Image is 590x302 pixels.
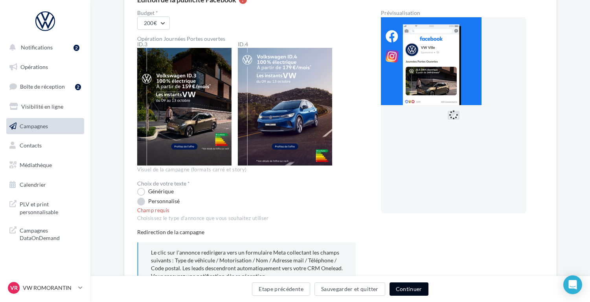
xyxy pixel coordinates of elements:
div: 2 [74,45,79,51]
div: Prévisualisation [381,10,544,16]
label: Générique [137,188,174,196]
img: operation-preview [381,17,482,105]
div: Choisissez le type d'annonce que vous souhaitez utiliser [137,215,356,222]
img: ID.4 [238,48,332,166]
button: Sauvegarder et quitter [314,282,385,296]
p: Le clic sur l'annonce redirigera vers un formulaire Meta collectant les champs suivants : Type de... [151,249,343,280]
span: PLV et print personnalisable [20,199,81,216]
a: Visibilité en ligne [5,98,86,115]
a: Opérations [5,59,86,75]
a: Contacts [5,137,86,154]
div: Opération Journées Portes ouvertes [137,36,356,42]
a: PLV et print personnalisable [5,196,86,219]
div: Visuel de la campagne (formats carré et story) [137,166,356,173]
button: 200€ [137,16,170,30]
span: Campagnes [20,122,48,129]
div: Redirection de la campagne [137,228,356,236]
span: Visibilité en ligne [21,103,63,110]
label: Personnalisé [137,198,180,206]
a: Campagnes DataOnDemand [5,222,86,245]
div: 2 [75,84,81,90]
p: VW ROMORANTIN [23,284,75,292]
label: Choix de votre texte * [137,181,190,186]
img: ID.3 [137,48,232,166]
span: Contacts [20,142,42,149]
a: Médiathèque [5,157,86,173]
div: Champ requis [137,207,356,214]
span: Médiathèque [20,162,52,168]
span: Opérations [20,64,48,70]
span: Boîte de réception [20,83,65,90]
span: VR [10,284,18,292]
button: Etape précédente [252,282,310,296]
label: ID.4 [238,42,332,47]
label: Budget * [137,10,356,16]
div: Open Intercom Messenger [563,275,582,294]
button: Continuer [390,282,428,296]
a: VR VW ROMORANTIN [6,280,84,295]
span: Calendrier [20,181,46,188]
label: ID.3 [137,42,232,47]
a: Boîte de réception2 [5,78,86,95]
a: Campagnes [5,118,86,135]
span: Campagnes DataOnDemand [20,225,81,242]
a: Calendrier [5,176,86,193]
span: Notifications [21,44,53,51]
button: Notifications 2 [5,39,83,56]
